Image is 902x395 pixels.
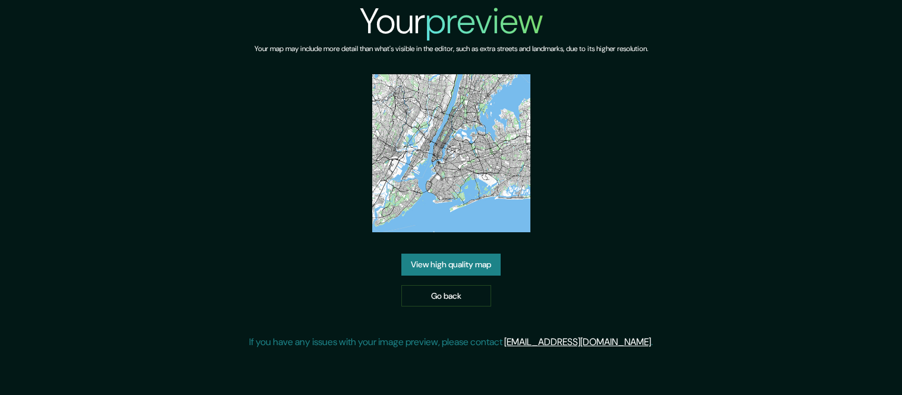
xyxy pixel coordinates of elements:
a: [EMAIL_ADDRESS][DOMAIN_NAME] [504,336,651,348]
img: created-map-preview [372,74,530,232]
p: If you have any issues with your image preview, please contact . [249,335,653,349]
iframe: Help widget launcher [796,349,889,382]
a: Go back [401,285,491,307]
h6: Your map may include more detail than what's visible in the editor, such as extra streets and lan... [254,43,648,55]
a: View high quality map [401,254,501,276]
